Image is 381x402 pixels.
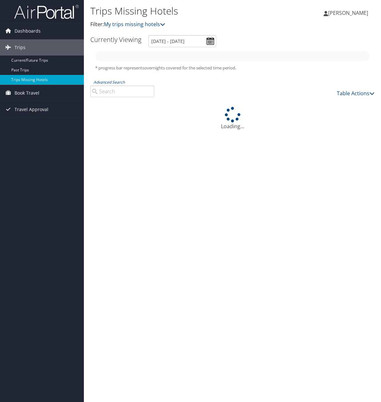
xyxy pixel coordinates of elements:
[90,35,141,44] h3: Currently Viewing
[328,9,368,16] span: [PERSON_NAME]
[94,79,125,85] a: Advanced Search
[15,23,41,39] span: Dashboards
[324,3,375,23] a: [PERSON_NAME]
[14,4,79,19] img: airportal-logo.png
[15,39,25,56] span: Trips
[90,107,375,130] div: Loading...
[15,85,39,101] span: Book Travel
[104,21,165,28] a: My trips missing hotels
[90,20,280,29] p: Filter:
[15,101,48,118] span: Travel Approval
[90,86,154,97] input: Advanced Search
[90,4,280,18] h1: Trips Missing Hotels
[148,35,216,47] input: [DATE] - [DATE]
[337,90,375,97] a: Table Actions
[95,65,370,71] h5: * progress bar represents overnights covered for the selected time period.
